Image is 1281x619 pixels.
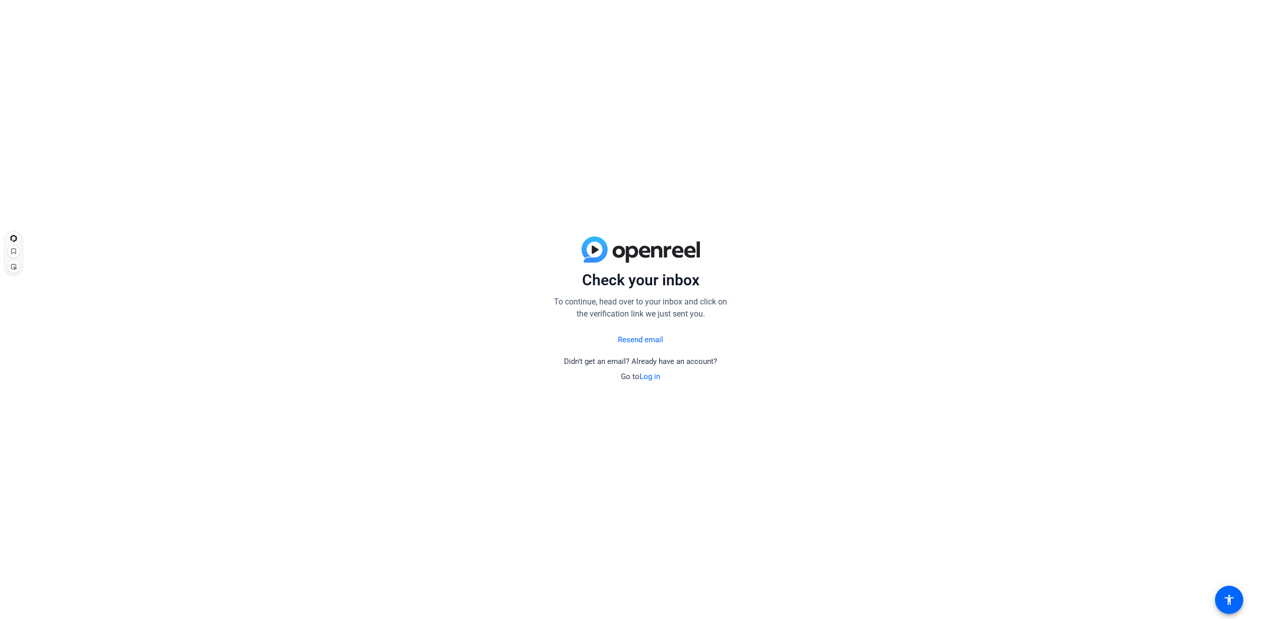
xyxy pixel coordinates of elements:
[550,271,731,290] p: Check your inbox
[582,236,700,263] img: blue-gradient.svg
[618,334,663,346] a: Resend email
[1223,594,1235,606] mat-icon: accessibility
[639,372,660,381] a: Log in
[621,372,660,381] span: Go to
[564,357,717,366] span: Didn't get an email? Already have an account?
[550,296,731,320] p: To continue, head over to your inbox and click on the verification link we just sent you.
